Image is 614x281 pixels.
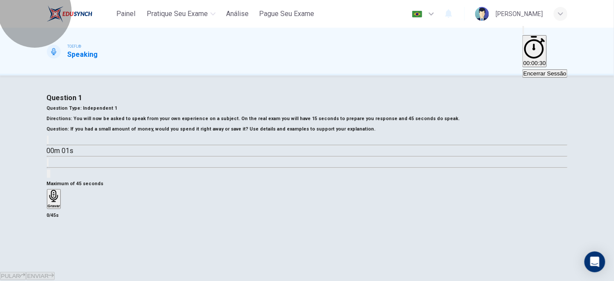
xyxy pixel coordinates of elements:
[259,9,314,19] span: Pague Seu Exame
[584,252,605,272] div: Open Intercom Messenger
[522,25,567,35] div: Silenciar
[47,179,568,189] h6: Maximum of 45 seconds
[47,158,49,167] button: Clique para ver a transcrição do áudio
[223,6,252,22] button: Análise
[523,60,546,66] span: 00:00:30
[82,105,118,111] span: Independent 1
[27,273,49,279] span: ENVIAR
[47,124,568,134] h6: Question :
[1,273,20,279] span: PULAR
[522,35,567,68] div: Esconder
[47,189,61,209] button: Gravar
[47,114,568,124] h6: Directions :
[412,11,423,17] img: pt
[112,6,140,22] button: Painel
[496,9,543,19] div: [PERSON_NAME]
[523,70,566,77] span: Encerrar Sessão
[74,116,460,121] span: You will now be asked to speak from your own experience on a subject. On the real exam you will h...
[47,93,568,103] h4: Question 1
[47,5,112,23] a: EduSynch logo
[68,49,98,60] h1: Speaking
[68,43,82,49] span: TOEFL®
[226,9,249,19] span: Análise
[48,204,60,208] h6: Gravar
[47,147,74,155] span: 00m 01s
[47,210,568,221] h6: 0/45s
[143,6,219,22] button: Pratique seu exame
[147,9,208,19] span: Pratique seu exame
[522,69,567,78] button: Encerrar Sessão
[256,6,318,22] button: Pague Seu Exame
[116,9,135,19] span: Painel
[475,7,489,21] img: Profile picture
[47,5,92,23] img: EduSynch logo
[47,103,568,114] h6: Question Type :
[26,272,55,280] button: ENVIAR
[71,126,249,132] span: If you had a small amount of money, would you spend it right away or save it?
[522,35,547,67] button: 00:00:30
[250,126,376,132] span: Use details and examples to support your explanation.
